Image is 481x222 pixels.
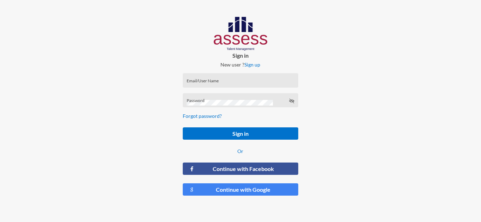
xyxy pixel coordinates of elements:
[177,62,304,68] p: New user ?
[214,17,268,51] img: AssessLogoo.svg
[183,113,222,119] a: Forgot password?
[244,62,260,68] a: Sign up
[183,148,298,154] p: Or
[177,52,304,59] p: Sign in
[183,163,298,175] button: Continue with Facebook
[183,183,298,196] button: Continue with Google
[183,127,298,140] button: Sign in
